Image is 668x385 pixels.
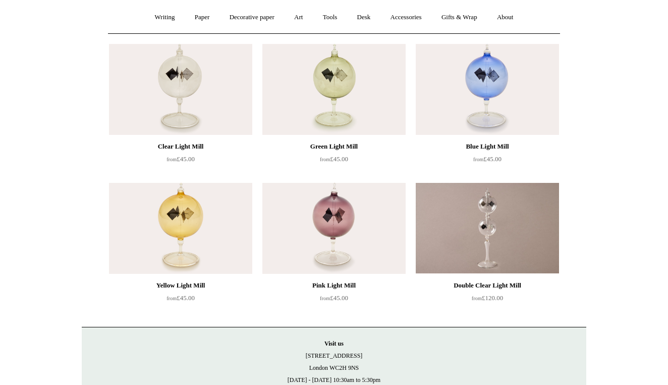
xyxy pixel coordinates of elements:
[416,279,559,321] a: Double Clear Light Mill from£120.00
[262,44,406,135] a: Green Light Mill Green Light Mill
[265,279,403,292] div: Pink Light Mill
[262,140,406,182] a: Green Light Mill from£45.00
[166,155,195,163] span: £45.00
[416,140,559,182] a: Blue Light Mill from£45.00
[285,4,312,31] a: Art
[265,140,403,153] div: Green Light Mill
[418,140,556,153] div: Blue Light Mill
[416,44,559,135] a: Blue Light Mill Blue Light Mill
[262,183,406,274] a: Pink Light Mill Pink Light Mill
[473,155,502,163] span: £45.00
[112,279,250,292] div: Yellow Light Mill
[488,4,523,31] a: About
[416,183,559,274] img: Double Clear Light Mill
[324,340,344,347] strong: Visit us
[262,44,406,135] img: Green Light Mill
[262,183,406,274] img: Pink Light Mill
[381,4,431,31] a: Accessories
[109,183,252,274] a: Yellow Light Mill Yellow Light Mill
[109,44,252,135] img: Clear Light Mill
[418,279,556,292] div: Double Clear Light Mill
[220,4,284,31] a: Decorative paper
[472,296,482,301] span: from
[320,157,330,162] span: from
[109,279,252,321] a: Yellow Light Mill from£45.00
[109,183,252,274] img: Yellow Light Mill
[112,140,250,153] div: Clear Light Mill
[416,44,559,135] img: Blue Light Mill
[109,140,252,182] a: Clear Light Mill from£45.00
[472,294,503,302] span: £120.00
[320,294,348,302] span: £45.00
[166,157,177,162] span: from
[166,296,177,301] span: from
[320,296,330,301] span: from
[186,4,219,31] a: Paper
[432,4,486,31] a: Gifts & Wrap
[262,279,406,321] a: Pink Light Mill from£45.00
[320,155,348,163] span: £45.00
[109,44,252,135] a: Clear Light Mill Clear Light Mill
[473,157,483,162] span: from
[166,294,195,302] span: £45.00
[416,183,559,274] a: Double Clear Light Mill Double Clear Light Mill
[146,4,184,31] a: Writing
[314,4,347,31] a: Tools
[348,4,380,31] a: Desk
